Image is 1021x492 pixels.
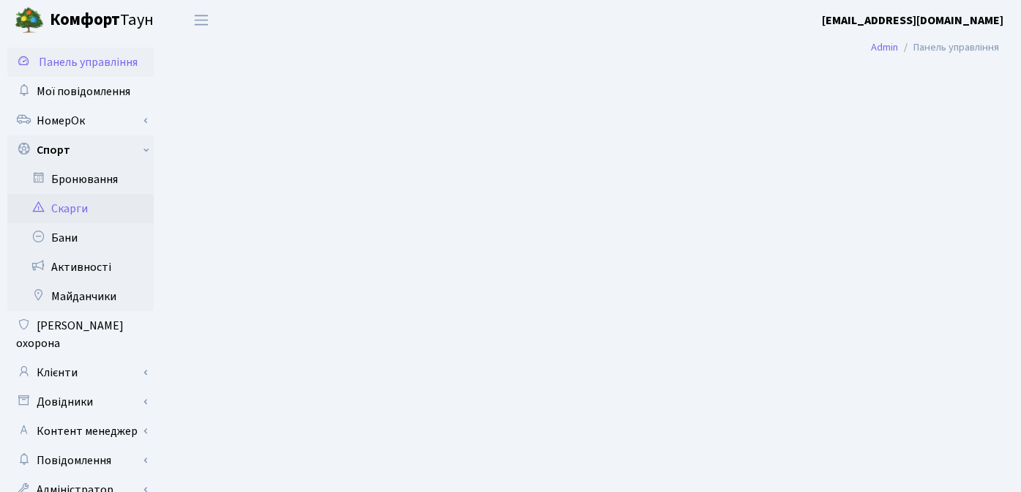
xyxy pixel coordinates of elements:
[7,253,154,282] a: Активності
[7,417,154,446] a: Контент менеджер
[37,83,130,100] span: Мої повідомлення
[7,446,154,475] a: Повідомлення
[7,48,154,77] a: Панель управління
[871,40,898,55] a: Admin
[849,32,1021,63] nav: breadcrumb
[7,106,154,135] a: НомерОк
[898,40,999,56] li: Панель управління
[7,223,154,253] a: Бани
[39,54,138,70] span: Панель управління
[7,194,154,223] a: Скарги
[183,8,220,32] button: Переключити навігацію
[7,165,154,194] a: Бронювання
[7,77,154,106] a: Мої повідомлення
[7,387,154,417] a: Довідники
[7,358,154,387] a: Клієнти
[822,12,1003,29] a: [EMAIL_ADDRESS][DOMAIN_NAME]
[7,311,154,358] a: [PERSON_NAME] охорона
[50,8,120,31] b: Комфорт
[15,6,44,35] img: logo.png
[7,135,154,165] a: Спорт
[7,282,154,311] a: Майданчики
[50,8,154,33] span: Таун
